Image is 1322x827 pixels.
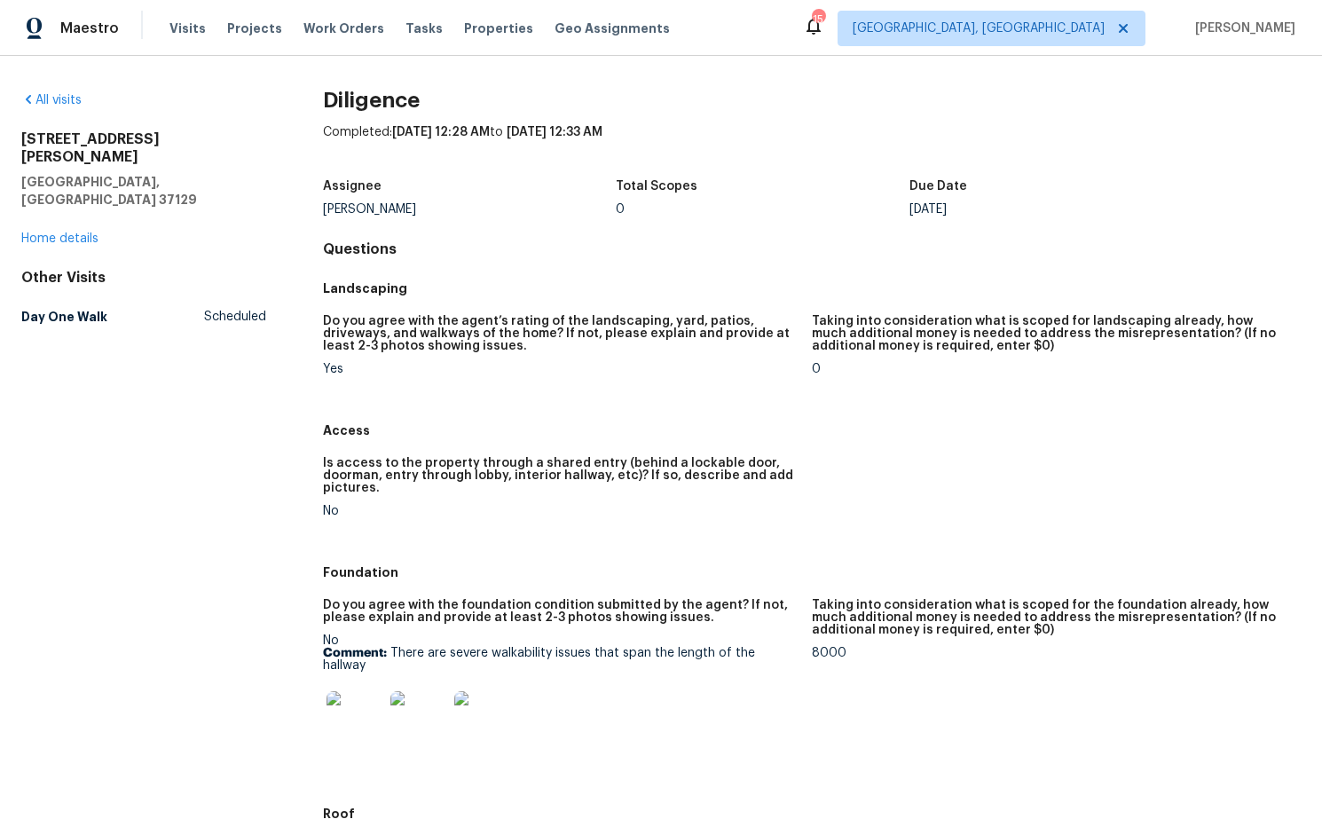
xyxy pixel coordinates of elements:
[21,232,98,245] a: Home details
[323,634,798,759] div: No
[21,269,266,287] div: Other Visits
[909,180,967,193] h5: Due Date
[323,505,798,517] div: No
[60,20,119,37] span: Maestro
[323,457,798,494] h5: Is access to the property through a shared entry (behind a lockable door, doorman, entry through ...
[21,301,266,333] a: Day One WalkScheduled
[323,363,798,375] div: Yes
[812,315,1287,352] h5: Taking into consideration what is scoped for landscaping already, how much additional money is ne...
[812,363,1287,375] div: 0
[323,599,798,624] h5: Do you agree with the foundation condition submitted by the agent? If not, please explain and pro...
[21,308,107,326] h5: Day One Walk
[405,22,443,35] span: Tasks
[392,126,490,138] span: [DATE] 12:28 AM
[555,20,670,37] span: Geo Assignments
[507,126,602,138] span: [DATE] 12:33 AM
[21,94,82,106] a: All visits
[323,647,387,659] b: Comment:
[323,647,798,672] p: There are severe walkability issues that span the length of the hallway
[303,20,384,37] span: Work Orders
[323,805,1301,823] h5: Roof
[323,123,1301,169] div: Completed: to
[323,240,1301,258] h4: Questions
[323,91,1301,109] h2: Diligence
[616,180,697,193] h5: Total Scopes
[169,20,206,37] span: Visits
[323,180,382,193] h5: Assignee
[204,308,266,326] span: Scheduled
[812,599,1287,636] h5: Taking into consideration what is scoped for the foundation already, how much additional money is...
[464,20,533,37] span: Properties
[323,563,1301,581] h5: Foundation
[323,421,1301,439] h5: Access
[909,203,1203,216] div: [DATE]
[812,11,824,28] div: 15
[21,130,266,166] h2: [STREET_ADDRESS][PERSON_NAME]
[323,280,1301,297] h5: Landscaping
[853,20,1105,37] span: [GEOGRAPHIC_DATA], [GEOGRAPHIC_DATA]
[227,20,282,37] span: Projects
[812,647,1287,659] div: 8000
[323,203,617,216] div: [PERSON_NAME]
[21,173,266,209] h5: [GEOGRAPHIC_DATA], [GEOGRAPHIC_DATA] 37129
[1188,20,1295,37] span: [PERSON_NAME]
[616,203,909,216] div: 0
[323,315,798,352] h5: Do you agree with the agent’s rating of the landscaping, yard, patios, driveways, and walkways of...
